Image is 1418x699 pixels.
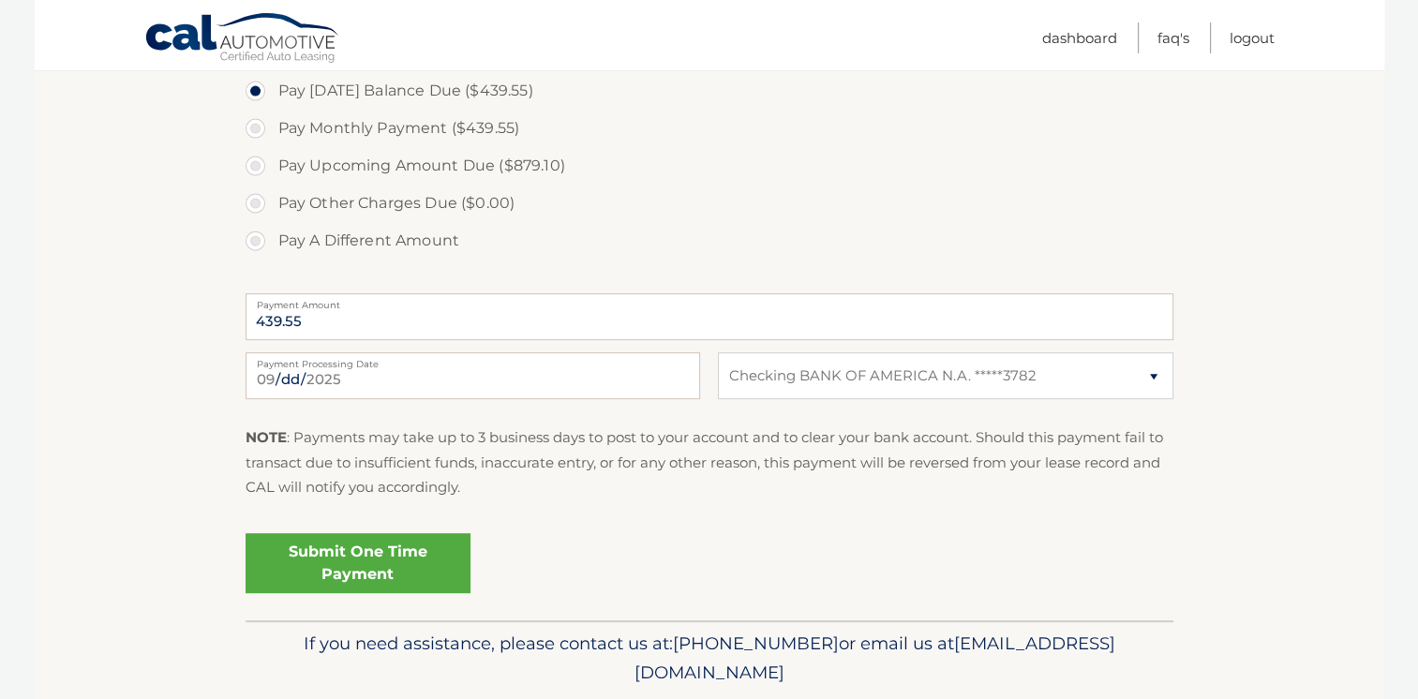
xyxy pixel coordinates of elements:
[246,293,1173,340] input: Payment Amount
[246,293,1173,308] label: Payment Amount
[144,12,341,67] a: Cal Automotive
[246,147,1173,185] label: Pay Upcoming Amount Due ($879.10)
[246,222,1173,260] label: Pay A Different Amount
[246,428,287,446] strong: NOTE
[246,352,700,399] input: Payment Date
[1042,22,1117,53] a: Dashboard
[246,185,1173,222] label: Pay Other Charges Due ($0.00)
[246,533,470,593] a: Submit One Time Payment
[258,629,1161,689] p: If you need assistance, please contact us at: or email us at
[246,72,1173,110] label: Pay [DATE] Balance Due ($439.55)
[246,425,1173,499] p: : Payments may take up to 3 business days to post to your account and to clear your bank account....
[246,352,700,367] label: Payment Processing Date
[246,110,1173,147] label: Pay Monthly Payment ($439.55)
[1157,22,1189,53] a: FAQ's
[673,632,839,654] span: [PHONE_NUMBER]
[1230,22,1275,53] a: Logout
